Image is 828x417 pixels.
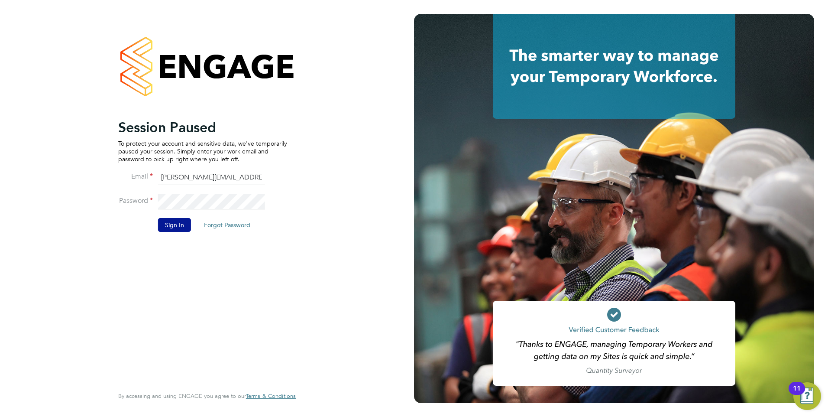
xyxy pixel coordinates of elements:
[197,218,257,232] button: Forgot Password
[158,218,191,232] button: Sign In
[118,392,296,400] span: By accessing and using ENGAGE you agree to our
[118,140,287,163] p: To protect your account and sensitive data, we've temporarily paused your session. Simply enter y...
[158,170,265,186] input: Enter your work email...
[793,388,801,400] div: 11
[118,119,287,136] h2: Session Paused
[118,196,153,205] label: Password
[246,393,296,400] a: Terms & Conditions
[118,172,153,181] label: Email
[793,382,821,410] button: Open Resource Center, 11 new notifications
